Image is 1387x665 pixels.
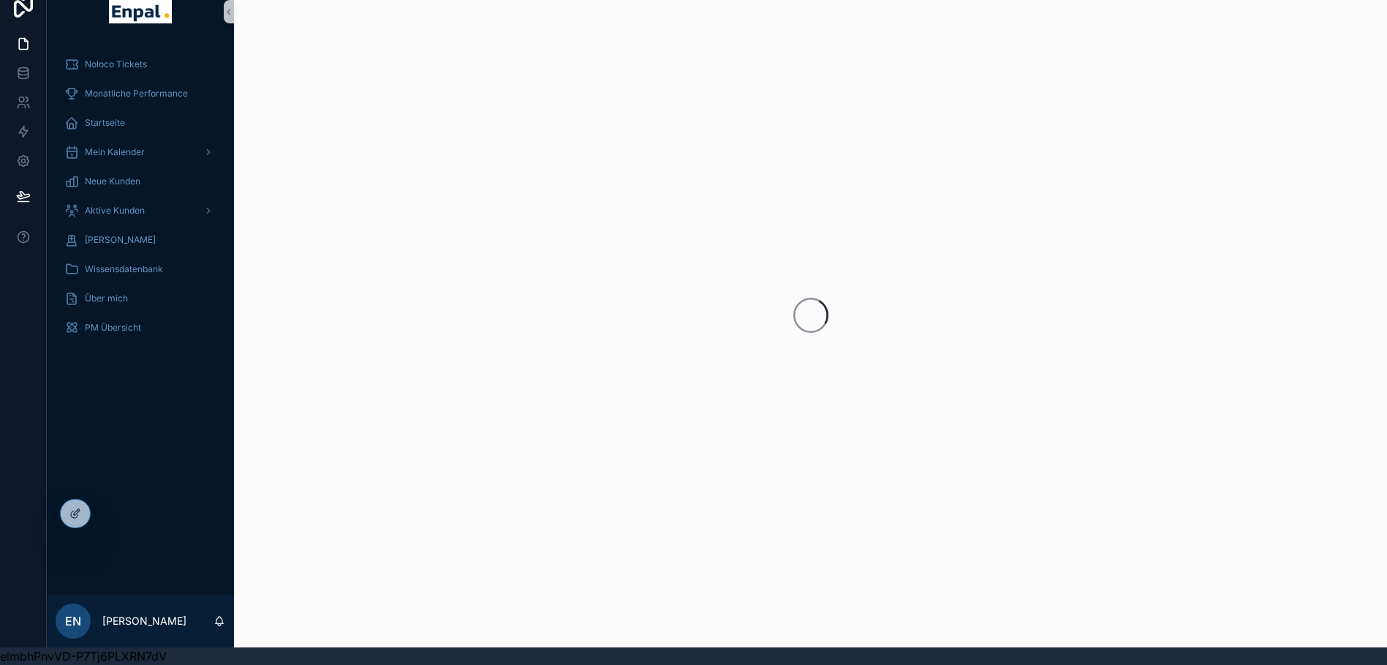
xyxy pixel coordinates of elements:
[85,293,128,304] span: Über mich
[56,227,225,253] a: [PERSON_NAME]
[65,612,81,630] span: EN
[85,263,163,275] span: Wissensdatenbank
[56,256,225,282] a: Wissensdatenbank
[56,80,225,107] a: Monatliche Performance
[56,51,225,78] a: Noloco Tickets
[85,205,145,217] span: Aktive Kunden
[85,88,188,99] span: Monatliche Performance
[56,110,225,136] a: Startseite
[85,176,140,187] span: Neue Kunden
[85,322,141,334] span: PM Übersicht
[56,315,225,341] a: PM Übersicht
[102,614,186,628] p: [PERSON_NAME]
[85,59,147,70] span: Noloco Tickets
[56,285,225,312] a: Über mich
[56,198,225,224] a: Aktive Kunden
[56,139,225,165] a: Mein Kalender
[56,168,225,195] a: Neue Kunden
[47,41,234,360] div: scrollable content
[85,117,125,129] span: Startseite
[85,146,145,158] span: Mein Kalender
[85,234,156,246] span: [PERSON_NAME]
